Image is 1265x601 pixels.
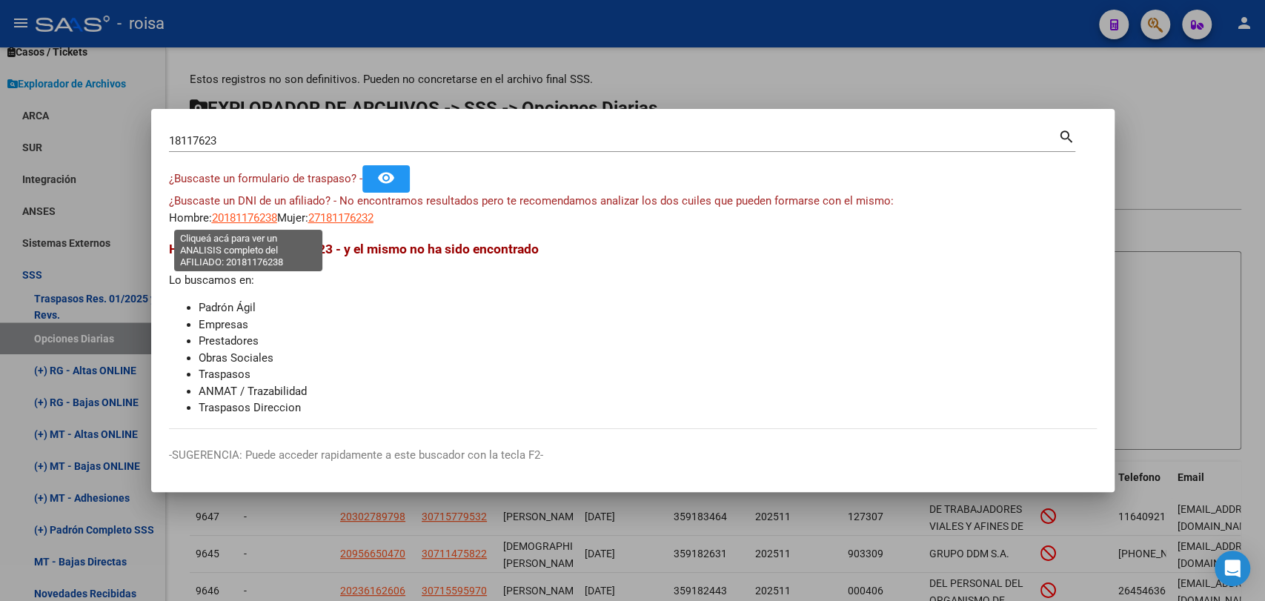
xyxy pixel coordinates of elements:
[377,169,395,187] mat-icon: remove_red_eye
[199,350,1097,367] li: Obras Sociales
[1058,127,1075,145] mat-icon: search
[308,211,373,225] span: 27181176232
[1215,551,1250,586] div: Open Intercom Messenger
[199,399,1097,416] li: Traspasos Direccion
[199,333,1097,350] li: Prestadores
[199,316,1097,333] li: Empresas
[169,447,1097,464] p: -SUGERENCIA: Puede acceder rapidamente a este buscador con la tecla F2-
[169,193,1097,226] div: Hombre: Mujer:
[199,299,1097,316] li: Padrón Ágil
[169,242,539,256] span: Hemos buscado - 18117623 - y el mismo no ha sido encontrado
[169,239,1097,416] div: Lo buscamos en:
[199,383,1097,400] li: ANMAT / Trazabilidad
[212,211,277,225] span: 20181176238
[199,366,1097,383] li: Traspasos
[169,172,362,185] span: ¿Buscaste un formulario de traspaso? -
[169,194,894,207] span: ¿Buscaste un DNI de un afiliado? - No encontramos resultados pero te recomendamos analizar los do...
